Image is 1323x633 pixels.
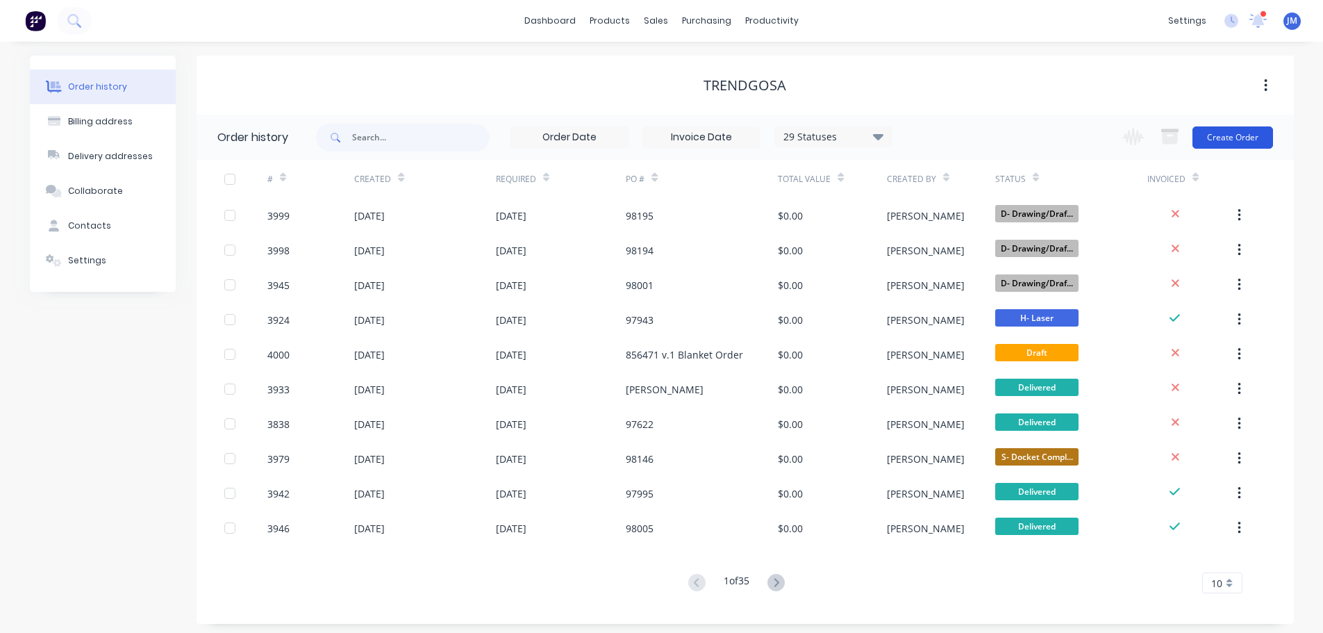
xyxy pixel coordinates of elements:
div: Trendgosa [704,77,786,94]
div: Status [995,173,1026,186]
span: Delivered [995,483,1079,500]
span: H- Laser [995,309,1079,327]
div: Status [995,160,1147,198]
span: D- Drawing/Draf... [995,240,1079,257]
div: [DATE] [354,486,385,501]
div: Created By [887,173,936,186]
span: 10 [1211,576,1222,591]
input: Search... [352,124,490,151]
span: JM [1287,15,1297,27]
span: Draft [995,344,1079,361]
div: [DATE] [354,313,385,327]
div: 97943 [626,313,654,327]
div: # [267,173,273,186]
div: [DATE] [496,243,526,258]
input: Invoice Date [643,127,760,148]
div: Delivery addresses [68,150,153,163]
div: [DATE] [354,278,385,293]
div: 3933 [267,382,290,397]
div: Order history [217,129,288,146]
div: Required [496,173,536,186]
div: [PERSON_NAME] [887,208,965,223]
div: $0.00 [778,486,803,501]
div: [PERSON_NAME] [887,313,965,327]
div: [PERSON_NAME] [887,521,965,536]
div: 3942 [267,486,290,501]
div: $0.00 [778,452,803,466]
div: 4000 [267,347,290,362]
span: Delivered [995,413,1079,431]
div: 98001 [626,278,654,293]
div: PO # [626,173,644,186]
div: [DATE] [354,208,385,223]
div: Required [496,160,626,198]
span: D- Drawing/Draf... [995,274,1079,292]
div: $0.00 [778,313,803,327]
div: 98146 [626,452,654,466]
div: Created By [887,160,995,198]
div: 1 of 35 [724,573,749,593]
span: Delivered [995,379,1079,396]
div: 98005 [626,521,654,536]
div: [PERSON_NAME] [887,243,965,258]
div: 856471 v.1 Blanket Order [626,347,743,362]
button: Order history [30,69,176,104]
div: [DATE] [354,417,385,431]
div: [DATE] [354,382,385,397]
div: 3924 [267,313,290,327]
button: Collaborate [30,174,176,208]
input: Order Date [511,127,628,148]
div: 98195 [626,208,654,223]
div: $0.00 [778,347,803,362]
div: Created [354,160,495,198]
div: 3838 [267,417,290,431]
div: [PERSON_NAME] [887,278,965,293]
div: 3979 [267,452,290,466]
span: Delivered [995,518,1079,535]
div: [DATE] [496,313,526,327]
div: [DATE] [354,347,385,362]
button: Settings [30,243,176,278]
div: $0.00 [778,208,803,223]
div: 97995 [626,486,654,501]
div: Order history [68,81,127,93]
div: 3946 [267,521,290,536]
div: Total Value [778,173,831,186]
div: [PERSON_NAME] [887,452,965,466]
div: [DATE] [496,521,526,536]
div: [DATE] [354,452,385,466]
span: D- Drawing/Draf... [995,205,1079,222]
div: Contacts [68,220,111,232]
div: $0.00 [778,417,803,431]
button: Delivery addresses [30,139,176,174]
div: productivity [738,10,806,31]
div: [DATE] [354,521,385,536]
div: $0.00 [778,278,803,293]
div: Settings [68,254,106,267]
div: purchasing [675,10,738,31]
div: $0.00 [778,382,803,397]
div: $0.00 [778,243,803,258]
div: products [583,10,637,31]
div: [DATE] [496,208,526,223]
div: $0.00 [778,521,803,536]
button: Create Order [1192,126,1273,149]
div: 3945 [267,278,290,293]
div: [DATE] [496,347,526,362]
div: # [267,160,354,198]
div: [DATE] [496,382,526,397]
div: Collaborate [68,185,123,197]
a: dashboard [517,10,583,31]
div: [PERSON_NAME] [626,382,704,397]
div: [DATE] [496,417,526,431]
div: [PERSON_NAME] [887,382,965,397]
div: 3999 [267,208,290,223]
div: [DATE] [496,278,526,293]
img: Factory [25,10,46,31]
div: 3998 [267,243,290,258]
div: [DATE] [496,452,526,466]
div: [PERSON_NAME] [887,417,965,431]
span: S- Docket Compl... [995,448,1079,466]
div: 98194 [626,243,654,258]
button: Contacts [30,208,176,243]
